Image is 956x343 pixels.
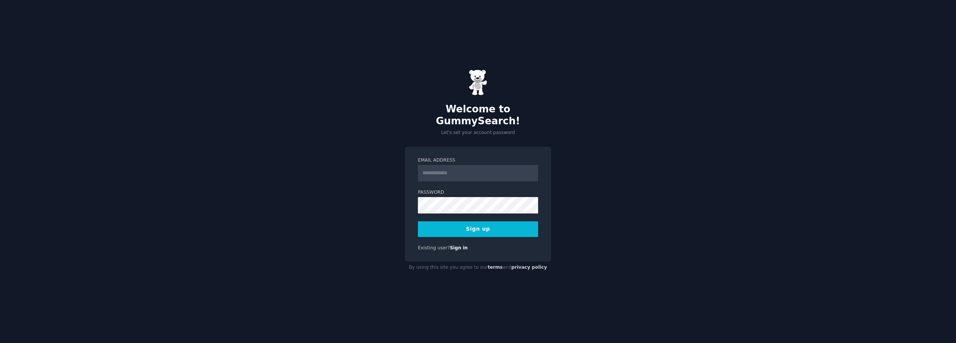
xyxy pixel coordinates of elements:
a: privacy policy [511,265,547,270]
button: Sign up [418,221,538,237]
div: By using this site you agree to our and [405,262,551,274]
label: Password [418,189,538,196]
a: terms [488,265,503,270]
h2: Welcome to GummySearch! [405,103,551,127]
a: Sign in [450,245,468,250]
span: Existing user? [418,245,450,250]
p: Let's set your account password [405,130,551,136]
label: Email Address [418,157,538,164]
img: Gummy Bear [469,69,487,96]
